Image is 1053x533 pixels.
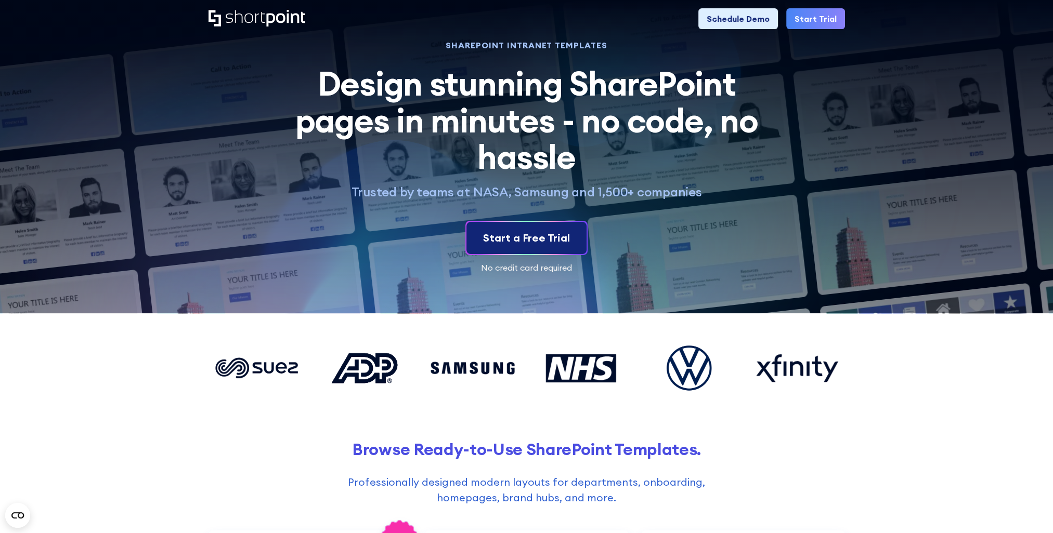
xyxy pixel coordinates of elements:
[209,263,845,272] div: No credit card required
[483,230,570,246] div: Start a Free Trial
[209,10,305,28] a: Home
[283,65,770,175] h2: Design stunning SharePoint pages in minutes - no code, no hassle
[698,8,778,29] a: Schedule Demo
[5,503,30,528] button: Open CMP widget
[209,439,845,459] h2: Browse Ready-to-Use SharePoint Templates.
[283,42,770,49] h1: SHAREPOINT INTRANET TEMPLATES
[322,474,731,505] p: Professionally designed modern layouts for departments, onboarding, homepages, brand hubs, and more.
[866,413,1053,533] iframe: Chat Widget
[866,413,1053,533] div: 聊天小工具
[283,184,770,200] p: Trusted by teams at NASA, Samsung and 1,500+ companies
[786,8,845,29] a: Start Trial
[466,222,587,254] a: Start a Free Trial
